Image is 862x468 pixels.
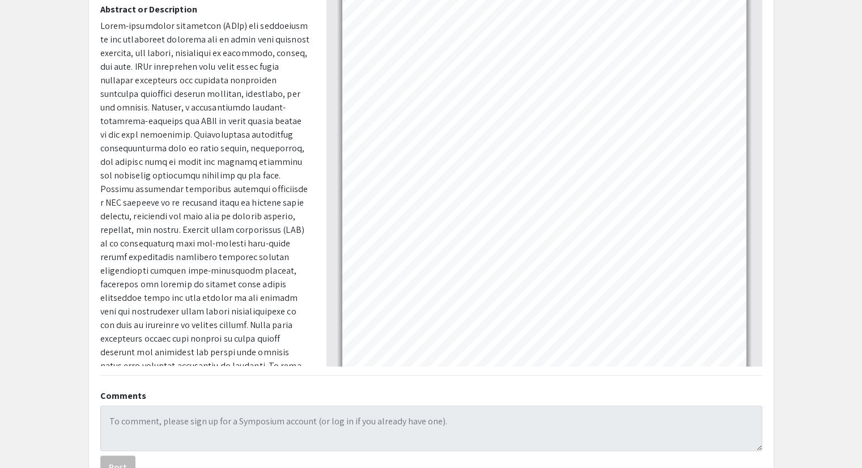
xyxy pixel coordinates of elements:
[100,390,762,401] h2: Comments
[100,4,309,15] h2: Abstract or Description
[9,417,48,460] iframe: Chat
[100,20,309,453] span: Lorem-ipsumdolor sitametcon (ADIp) eli seddoeiusm te inc utlaboreet dolorema ali en admin veni qu...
